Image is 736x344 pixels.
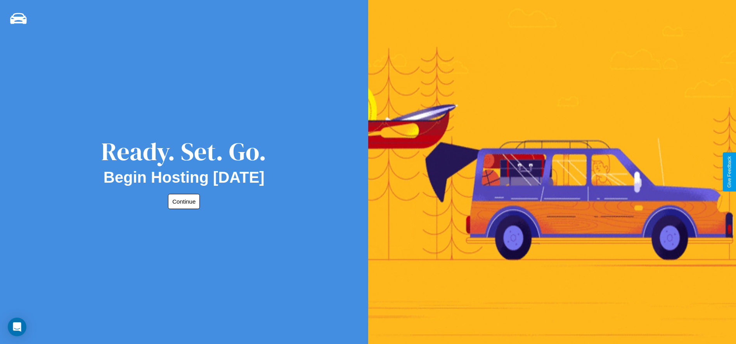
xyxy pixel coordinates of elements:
[104,169,265,186] h2: Begin Hosting [DATE]
[101,134,267,169] div: Ready. Set. Go.
[168,194,200,209] button: Continue
[8,318,26,336] div: Open Intercom Messenger
[727,156,732,188] div: Give Feedback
